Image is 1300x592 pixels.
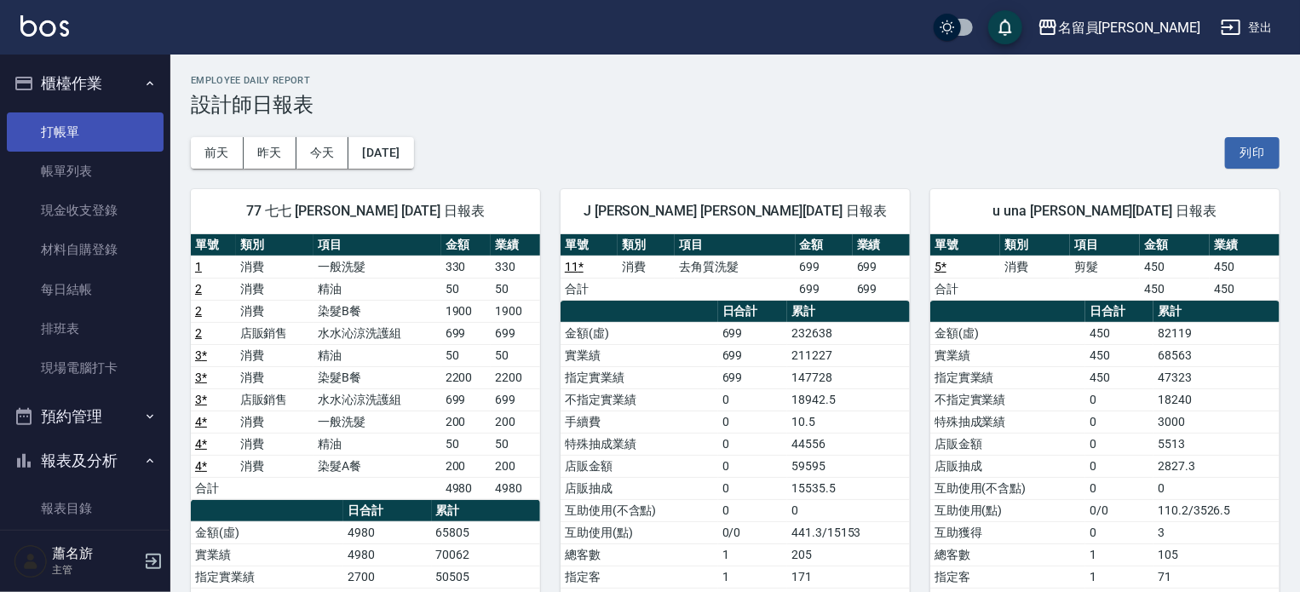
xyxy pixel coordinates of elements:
[718,477,788,499] td: 0
[561,477,718,499] td: 店販抽成
[930,543,1085,566] td: 總客數
[1085,411,1153,433] td: 0
[441,411,491,433] td: 200
[1000,234,1070,256] th: 類別
[491,388,540,411] td: 699
[796,278,853,300] td: 699
[1153,344,1280,366] td: 68563
[7,489,164,528] a: 報表目錄
[1085,433,1153,455] td: 0
[718,344,788,366] td: 699
[1210,278,1280,300] td: 450
[1000,256,1070,278] td: 消費
[313,411,441,433] td: 一般洗髮
[787,301,910,323] th: 累計
[441,300,491,322] td: 1900
[191,477,236,499] td: 合計
[1140,234,1210,256] th: 金額
[343,543,431,566] td: 4980
[195,304,202,318] a: 2
[1031,10,1207,45] button: 名留員[PERSON_NAME]
[787,499,910,521] td: 0
[432,521,540,543] td: 65805
[1153,455,1280,477] td: 2827.3
[796,234,853,256] th: 金額
[796,256,853,278] td: 699
[561,433,718,455] td: 特殊抽成業績
[7,270,164,309] a: 每日結帳
[561,388,718,411] td: 不指定實業績
[561,278,618,300] td: 合計
[313,455,441,477] td: 染髮A餐
[441,477,491,499] td: 4980
[561,322,718,344] td: 金額(虛)
[7,152,164,191] a: 帳單列表
[7,348,164,388] a: 現場電腦打卡
[787,543,910,566] td: 205
[1153,322,1280,344] td: 82119
[1085,477,1153,499] td: 0
[930,566,1085,588] td: 指定客
[343,566,431,588] td: 2700
[441,344,491,366] td: 50
[432,566,540,588] td: 50505
[561,521,718,543] td: 互助使用(點)
[491,234,540,256] th: 業績
[14,544,48,578] img: Person
[581,203,889,220] span: J [PERSON_NAME] [PERSON_NAME][DATE] 日報表
[561,499,718,521] td: 互助使用(不含點)
[1085,322,1153,344] td: 450
[313,300,441,322] td: 染髮B餐
[7,439,164,483] button: 報表及分析
[432,500,540,522] th: 累計
[930,455,1085,477] td: 店販抽成
[313,234,441,256] th: 項目
[313,388,441,411] td: 水水沁涼洗護組
[853,234,910,256] th: 業績
[718,388,788,411] td: 0
[236,388,313,411] td: 店販銷售
[1070,256,1140,278] td: 剪髮
[787,433,910,455] td: 44556
[930,234,1280,301] table: a dense table
[561,234,618,256] th: 單號
[930,433,1085,455] td: 店販金額
[491,344,540,366] td: 50
[1153,388,1280,411] td: 18240
[1140,256,1210,278] td: 450
[1085,388,1153,411] td: 0
[718,322,788,344] td: 699
[236,455,313,477] td: 消費
[787,344,910,366] td: 211227
[930,411,1085,433] td: 特殊抽成業績
[1085,366,1153,388] td: 450
[7,112,164,152] a: 打帳單
[787,411,910,433] td: 10.5
[441,388,491,411] td: 699
[787,477,910,499] td: 15535.5
[1225,137,1280,169] button: 列印
[441,433,491,455] td: 50
[211,203,520,220] span: 77 七七 [PERSON_NAME] [DATE] 日報表
[1085,455,1153,477] td: 0
[618,234,675,256] th: 類別
[7,230,164,269] a: 材料自購登錄
[1140,278,1210,300] td: 450
[313,322,441,344] td: 水水沁涼洗護組
[787,322,910,344] td: 232638
[52,562,139,578] p: 主管
[787,521,910,543] td: 441.3/15153
[191,234,236,256] th: 單號
[195,282,202,296] a: 2
[191,566,343,588] td: 指定實業績
[1153,477,1280,499] td: 0
[718,411,788,433] td: 0
[191,75,1280,86] h2: Employee Daily Report
[313,344,441,366] td: 精油
[1153,521,1280,543] td: 3
[1153,499,1280,521] td: 110.2/3526.5
[718,301,788,323] th: 日合計
[561,234,910,301] table: a dense table
[1153,366,1280,388] td: 47323
[441,455,491,477] td: 200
